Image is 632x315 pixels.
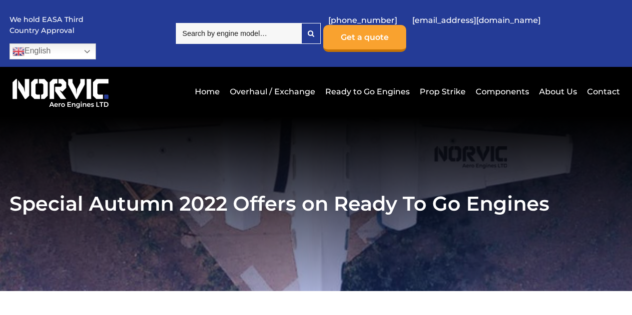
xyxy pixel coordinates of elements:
a: English [9,43,96,59]
a: Get a quote [323,25,406,52]
input: Search by engine model… [176,23,301,44]
a: Components [473,79,532,104]
img: en [12,45,24,57]
p: We hold EASA Third Country Approval [9,14,84,36]
a: [EMAIL_ADDRESS][DOMAIN_NAME] [407,8,546,32]
a: [PHONE_NUMBER] [323,8,402,32]
a: Home [192,79,222,104]
a: About Us [537,79,580,104]
a: Ready to Go Engines [323,79,412,104]
a: Overhaul / Exchange [227,79,318,104]
img: Norvic Aero Engines logo [9,74,112,109]
a: Contact [585,79,620,104]
h1: Special Autumn 2022 Offers on Ready To Go Engines [9,191,623,216]
a: Prop Strike [417,79,468,104]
